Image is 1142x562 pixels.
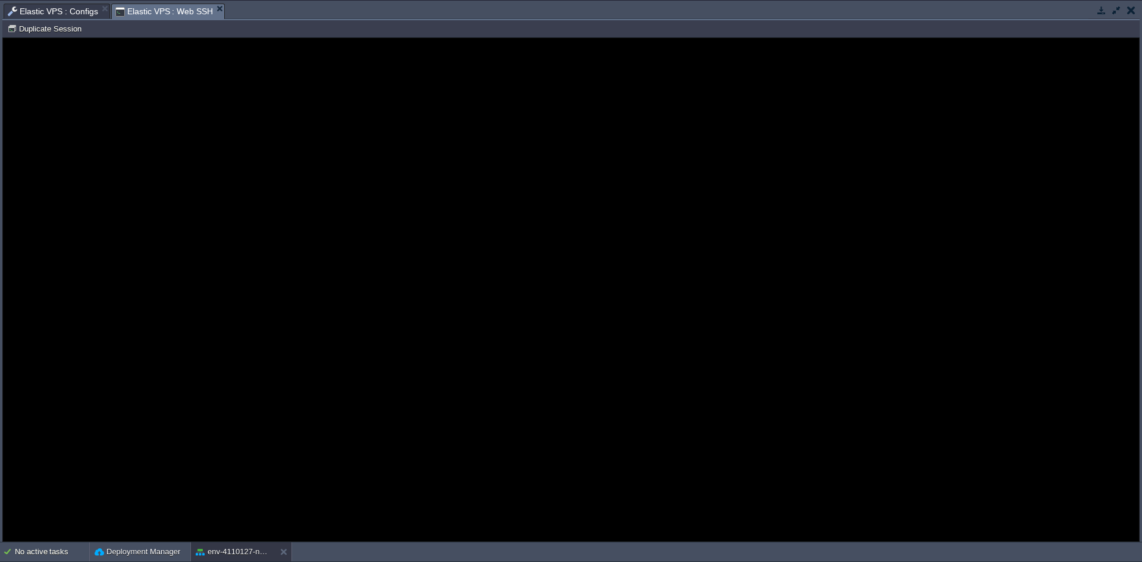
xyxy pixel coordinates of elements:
[115,4,214,19] span: Elastic VPS : Web SSH
[7,23,85,34] button: Duplicate Session
[15,542,89,561] div: No active tasks
[95,546,180,558] button: Deployment Manager
[196,546,271,558] button: env-4110127-new expertcloudconsulting site
[8,4,98,18] span: Elastic VPS : Configs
